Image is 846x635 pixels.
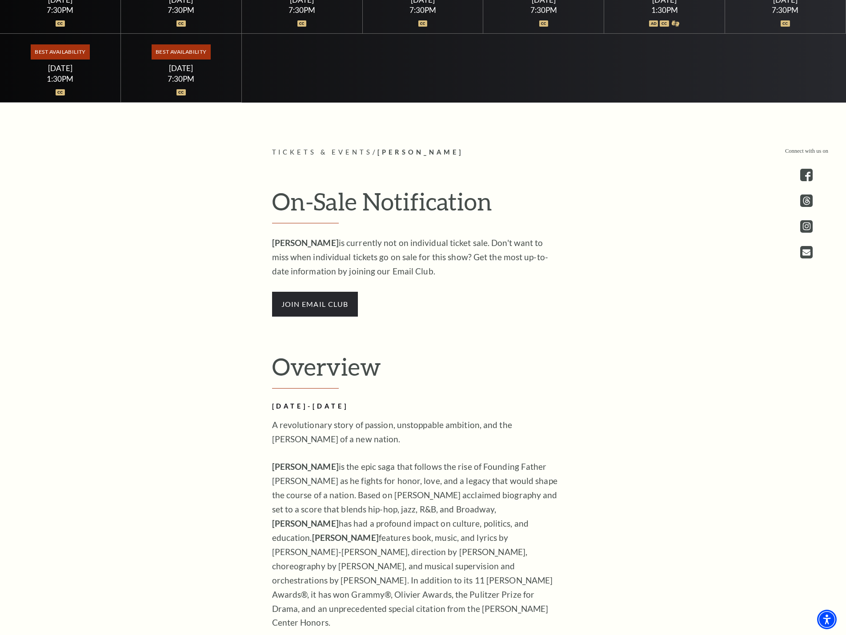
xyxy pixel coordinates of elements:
[272,148,373,156] span: Tickets & Events
[272,298,358,309] a: join email club
[272,518,339,528] strong: [PERSON_NAME]
[800,220,813,233] a: instagram - open in a new tab
[31,44,90,60] span: Best Availability
[252,6,351,14] div: 7:30PM
[272,187,574,223] h2: On-Sale Notification
[272,460,561,630] p: is the epic saga that follows the rise of Founding Father [PERSON_NAME] as he fights for honor, l...
[11,6,110,14] div: 7:30PM
[312,532,379,543] strong: [PERSON_NAME]
[132,6,231,14] div: 7:30PM
[272,238,339,248] strong: [PERSON_NAME]
[272,236,561,278] p: is currently not on individual ticket sale. Don't want to miss when individual tickets go on sale...
[800,194,813,207] a: threads.com - open in a new tab
[373,6,472,14] div: 7:30PM
[152,44,211,60] span: Best Availability
[272,418,561,446] p: A revolutionary story of passion, unstoppable ambition, and the [PERSON_NAME] of a new nation.
[736,6,835,14] div: 7:30PM
[817,610,837,629] div: Accessibility Menu
[272,401,561,412] h2: [DATE]-[DATE]
[272,352,574,389] h2: Overview
[132,63,231,73] div: [DATE]
[272,461,339,472] strong: [PERSON_NAME]
[11,75,110,83] div: 1:30PM
[272,147,574,158] p: /
[11,63,110,73] div: [DATE]
[377,148,463,156] span: [PERSON_NAME]
[494,6,593,14] div: 7:30PM
[800,246,813,258] a: Open this option - open in a new tab
[132,75,231,83] div: 7:30PM
[272,292,358,317] span: join email club
[785,147,828,155] p: Connect with us on
[615,6,714,14] div: 1:30PM
[800,169,813,181] a: facebook - open in a new tab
